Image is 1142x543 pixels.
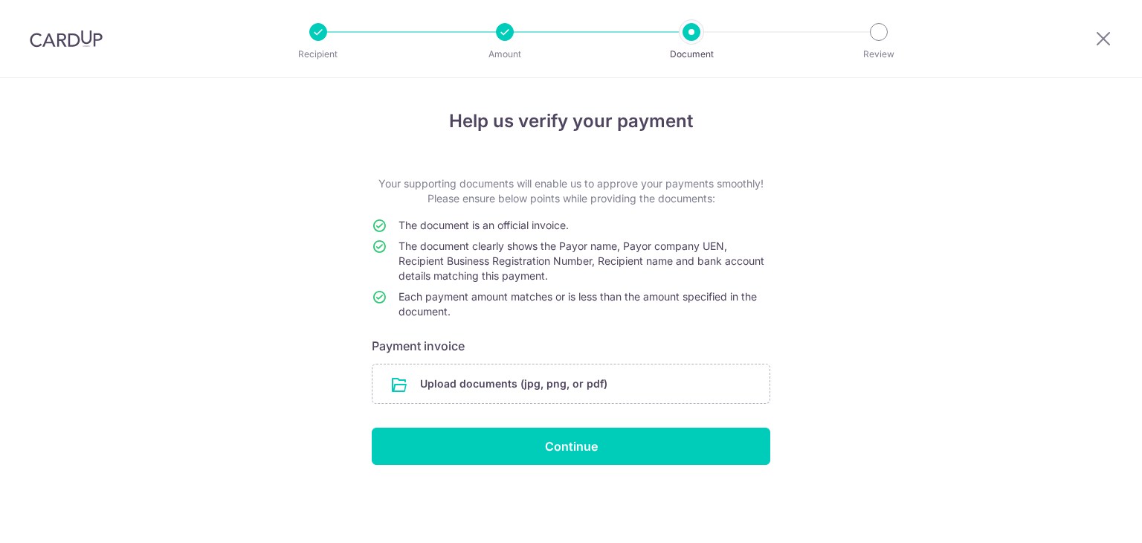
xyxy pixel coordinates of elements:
span: The document is an official invoice. [399,219,569,231]
span: Each payment amount matches or is less than the amount specified in the document. [399,290,757,318]
p: Document [636,47,746,62]
img: CardUp [30,30,103,48]
p: Recipient [263,47,373,62]
p: Amount [450,47,560,62]
p: Your supporting documents will enable us to approve your payments smoothly! Please ensure below p... [372,176,770,206]
div: Upload documents (jpg, png, or pdf) [372,364,770,404]
p: Review [824,47,934,62]
h4: Help us verify your payment [372,108,770,135]
h6: Payment invoice [372,337,770,355]
iframe: Opens a widget where you can find more information [1047,498,1127,536]
input: Continue [372,428,770,465]
span: The document clearly shows the Payor name, Payor company UEN, Recipient Business Registration Num... [399,240,764,282]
